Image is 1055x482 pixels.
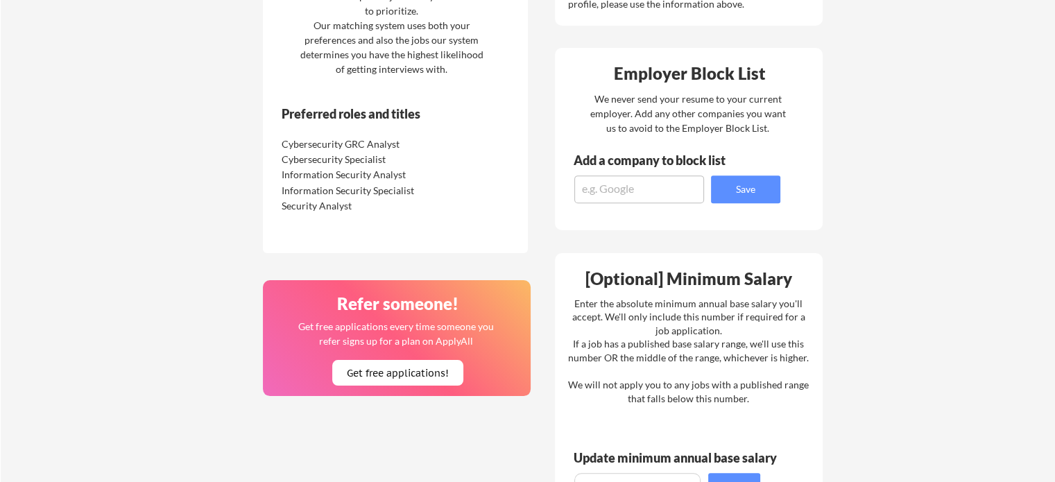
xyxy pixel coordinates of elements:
[297,319,495,348] div: Get free applications every time someone you refer signs up for a plan on ApplyAll
[282,199,428,213] div: Security Analyst
[282,137,428,151] div: Cybersecurity GRC Analyst
[574,451,782,464] div: Update minimum annual base salary
[711,175,780,203] button: Save
[574,154,747,166] div: Add a company to block list
[282,184,428,198] div: Information Security Specialist
[282,107,470,120] div: Preferred roles and titles
[282,153,428,166] div: Cybersecurity Specialist
[560,65,818,82] div: Employer Block List
[282,168,428,182] div: Information Security Analyst
[568,297,809,406] div: Enter the absolute minimum annual base salary you'll accept. We'll only include this number if re...
[589,92,787,135] div: We never send your resume to your current employer. Add any other companies you want us to avoid ...
[268,295,526,312] div: Refer someone!
[560,270,818,287] div: [Optional] Minimum Salary
[332,360,463,386] button: Get free applications!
